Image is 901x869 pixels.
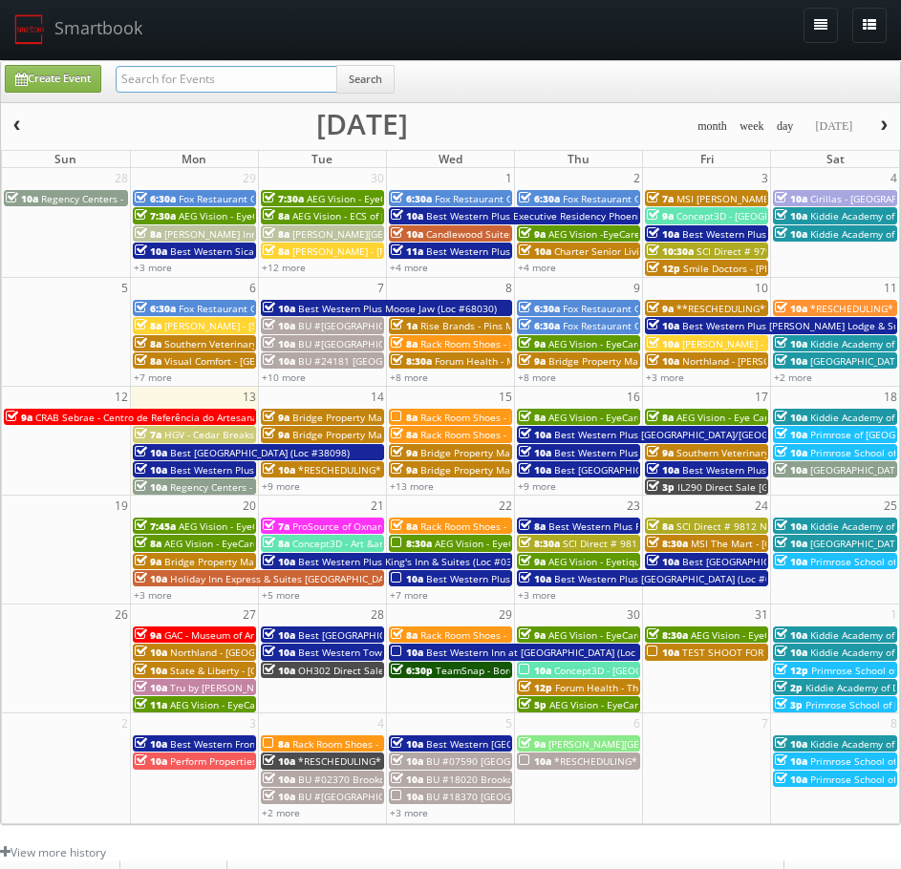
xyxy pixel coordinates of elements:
[298,790,415,803] span: BU #[GEOGRAPHIC_DATA]
[292,227,564,241] span: [PERSON_NAME][GEOGRAPHIC_DATA] - [GEOGRAPHIC_DATA]
[554,428,894,441] span: Best Western Plus [GEOGRAPHIC_DATA]/[GEOGRAPHIC_DATA] (Loc #48176)
[369,387,386,407] span: 14
[170,698,509,711] span: AEG Vision - EyeCare Specialties of [US_STATE] – [PERSON_NAME] EyeCare
[554,244,709,258] span: Charter Senior Living - Naugatuck
[170,754,359,768] span: Perform Properties - [GEOGRAPHIC_DATA]
[170,646,333,659] span: Northland - [GEOGRAPHIC_DATA] 21
[14,14,45,45] img: smartbook-logo.png
[135,337,161,350] span: 8a
[548,737,718,751] span: [PERSON_NAME][GEOGRAPHIC_DATA]
[775,646,807,659] span: 10a
[775,737,807,751] span: 10a
[518,371,556,384] a: +8 more
[263,244,290,258] span: 8a
[263,754,295,768] span: 10a
[263,773,295,786] span: 10a
[135,646,167,659] span: 10a
[391,519,418,533] span: 8a
[518,261,556,274] a: +4 more
[54,151,76,167] span: Sun
[263,628,295,642] span: 10a
[298,337,415,350] span: BU #[GEOGRAPHIC_DATA]
[135,537,161,550] span: 8a
[390,806,428,819] a: +3 more
[135,192,176,205] span: 6:30a
[170,572,398,585] span: Holiday Inn Express & Suites [GEOGRAPHIC_DATA]
[554,572,797,585] span: Best Western Plus [GEOGRAPHIC_DATA] (Loc #05435)
[775,628,807,642] span: 10a
[263,192,304,205] span: 7:30a
[519,337,546,350] span: 9a
[292,411,582,424] span: Bridge Property Management - Bridges at [GEOGRAPHIC_DATA]
[774,371,812,384] a: +2 more
[263,227,290,241] span: 8a
[263,646,295,659] span: 10a
[135,446,167,459] span: 10a
[775,227,807,241] span: 10a
[391,209,423,223] span: 10a
[647,354,679,368] span: 10a
[497,387,514,407] span: 15
[263,555,295,568] span: 10a
[311,151,333,167] span: Tue
[298,302,497,315] span: Best Western Plus Moose Jaw (Loc #68030)
[164,428,254,441] span: HGV - Cedar Breaks
[548,354,841,368] span: Bridge Property Management - Veranda at [GEOGRAPHIC_DATA]
[179,519,553,533] span: AEG Vision - EyeCare Specialties of [US_STATE] – [GEOGRAPHIC_DATA] HD EyeCare
[647,411,674,424] span: 8a
[241,168,258,188] span: 29
[632,168,642,188] span: 2
[519,698,547,711] span: 5p
[882,387,899,407] span: 18
[548,337,890,350] span: AEG Vision - EyeCare Specialties of [US_STATE] – [PERSON_NAME] Eye Care
[164,555,512,568] span: Bridge Property Management - [GEOGRAPHIC_DATA] at [GEOGRAPHIC_DATA]
[116,66,337,93] input: Search for Events
[135,463,167,477] span: 10a
[519,302,560,315] span: 6:30a
[775,209,807,223] span: 10a
[697,244,895,258] span: SCI Direct # 9795 Neptune Society of Chico
[426,737,744,751] span: Best Western [GEOGRAPHIC_DATA]/[GEOGRAPHIC_DATA] (Loc #05785)
[770,115,801,138] button: day
[298,646,556,659] span: Best Western Town & [GEOGRAPHIC_DATA] (Loc #05423)
[292,209,597,223] span: AEG Vision - ECS of [US_STATE] - [US_STATE] Valley Family Eye Care
[563,302,865,315] span: Fox Restaurant Concepts - Culinary Dropout - [GEOGRAPHIC_DATA]
[263,319,295,332] span: 10a
[135,681,167,694] span: 10a
[753,278,770,298] span: 10
[775,354,807,368] span: 10a
[6,411,32,424] span: 9a
[391,737,423,751] span: 10a
[369,168,386,188] span: 30
[391,572,423,585] span: 10a
[164,319,334,332] span: [PERSON_NAME] - [STREET_ADDRESS]
[170,463,372,477] span: Best Western Plus Bellingham (Loc #48188)
[435,192,753,205] span: Fox Restaurant Concepts - [GEOGRAPHIC_DATA] - [GEOGRAPHIC_DATA]
[135,227,161,241] span: 8a
[119,278,130,298] span: 5
[420,519,670,533] span: Rack Room Shoes - 1255 Cross Roads Shopping Center
[41,192,257,205] span: Regency Centers - [GEOGRAPHIC_DATA] (63020)
[298,773,436,786] span: BU #02370 Brookdale Troy AL
[519,192,560,205] span: 6:30a
[647,537,688,550] span: 8:30a
[691,537,855,550] span: MSI The Mart - [GEOGRAPHIC_DATA]
[292,244,528,258] span: [PERSON_NAME] - [PERSON_NAME] Columbus Circle
[426,209,804,223] span: Best Western Plus Executive Residency Phoenix [GEOGRAPHIC_DATA] (Loc #03167)
[135,480,167,494] span: 10a
[170,681,440,694] span: Tru by [PERSON_NAME] Goodlettsville [GEOGRAPHIC_DATA]
[375,278,386,298] span: 7
[134,588,172,602] a: +3 more
[426,227,707,241] span: Candlewood Suites [GEOGRAPHIC_DATA] [GEOGRAPHIC_DATA]
[775,302,807,315] span: 10a
[262,588,300,602] a: +5 more
[316,115,408,134] h2: [DATE]
[292,537,496,550] span: Concept3D - Art &amp; Wellness Enterprises
[504,278,514,298] span: 8
[420,319,636,332] span: Rise Brands - Pins Mechanical [PERSON_NAME]
[113,387,130,407] span: 12
[753,387,770,407] span: 17
[647,262,680,275] span: 12p
[263,428,290,441] span: 9a
[263,519,290,533] span: 7a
